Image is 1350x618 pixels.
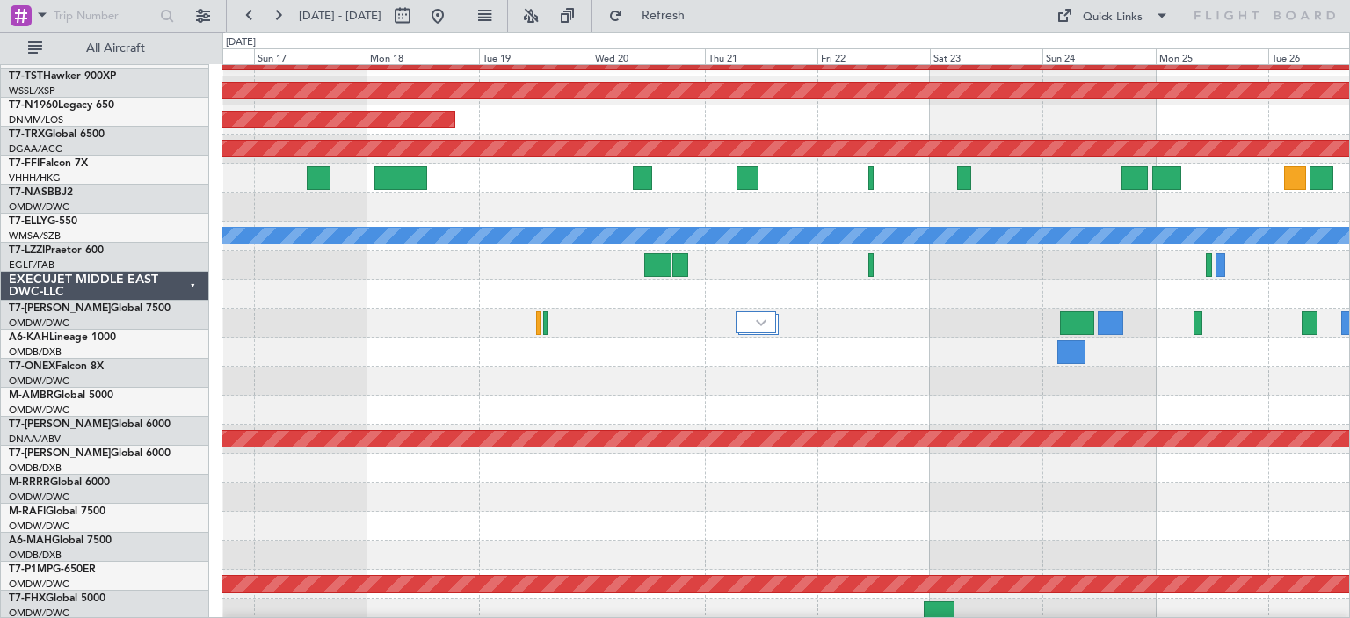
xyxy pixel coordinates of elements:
a: T7-LZZIPraetor 600 [9,245,104,256]
a: WSSL/XSP [9,84,55,98]
a: T7-NASBBJ2 [9,187,73,198]
div: [DATE] [226,35,256,50]
div: Sun 17 [254,48,367,64]
a: OMDW/DWC [9,404,69,417]
span: T7-[PERSON_NAME] [9,303,111,314]
a: OMDW/DWC [9,578,69,591]
a: OMDW/DWC [9,200,69,214]
a: OMDW/DWC [9,374,69,388]
span: T7-TST [9,71,43,82]
span: T7-N1960 [9,100,58,111]
span: T7-[PERSON_NAME] [9,448,111,459]
a: M-AMBRGlobal 5000 [9,390,113,401]
a: T7-FFIFalcon 7X [9,158,88,169]
span: T7-ELLY [9,216,47,227]
a: OMDB/DXB [9,345,62,359]
a: T7-P1MPG-650ER [9,564,96,575]
div: Mon 25 [1156,48,1268,64]
div: Tue 19 [479,48,592,64]
span: T7-P1MP [9,564,53,575]
a: VHHH/HKG [9,171,61,185]
button: Refresh [600,2,706,30]
a: T7-[PERSON_NAME]Global 7500 [9,303,171,314]
span: [DATE] - [DATE] [299,8,381,24]
input: Trip Number [54,3,155,29]
a: T7-TSTHawker 900XP [9,71,116,82]
a: DNMM/LOS [9,113,63,127]
span: T7-ONEX [9,361,55,372]
a: DGAA/ACC [9,142,62,156]
div: Fri 22 [817,48,930,64]
a: OMDW/DWC [9,316,69,330]
div: Thu 21 [705,48,817,64]
span: All Aircraft [46,42,185,55]
button: Quick Links [1048,2,1178,30]
span: T7-LZZI [9,245,45,256]
span: T7-NAS [9,187,47,198]
a: OMDW/DWC [9,520,69,533]
a: OMDW/DWC [9,491,69,504]
a: T7-ONEXFalcon 8X [9,361,104,372]
a: M-RAFIGlobal 7500 [9,506,105,517]
div: Wed 20 [592,48,704,64]
a: DNAA/ABV [9,433,61,446]
a: T7-FHXGlobal 5000 [9,593,105,604]
span: A6-KAH [9,332,49,343]
a: WMSA/SZB [9,229,61,243]
span: T7-[PERSON_NAME] [9,419,111,430]
span: M-RAFI [9,506,46,517]
span: M-RRRR [9,477,50,488]
span: A6-MAH [9,535,52,546]
a: T7-TRXGlobal 6500 [9,129,105,140]
span: M-AMBR [9,390,54,401]
span: T7-FHX [9,593,46,604]
a: OMDB/DXB [9,462,62,475]
a: A6-MAHGlobal 7500 [9,535,112,546]
a: EGLF/FAB [9,258,54,272]
a: T7-[PERSON_NAME]Global 6000 [9,419,171,430]
a: M-RRRRGlobal 6000 [9,477,110,488]
a: A6-KAHLineage 1000 [9,332,116,343]
div: Sat 23 [930,48,1042,64]
a: T7-ELLYG-550 [9,216,77,227]
div: Mon 18 [367,48,479,64]
img: arrow-gray.svg [756,319,766,326]
div: Quick Links [1083,9,1143,26]
span: Refresh [627,10,700,22]
span: T7-FFI [9,158,40,169]
button: All Aircraft [19,34,191,62]
a: OMDB/DXB [9,549,62,562]
a: T7-[PERSON_NAME]Global 6000 [9,448,171,459]
a: T7-N1960Legacy 650 [9,100,114,111]
div: Sun 24 [1042,48,1155,64]
span: T7-TRX [9,129,45,140]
